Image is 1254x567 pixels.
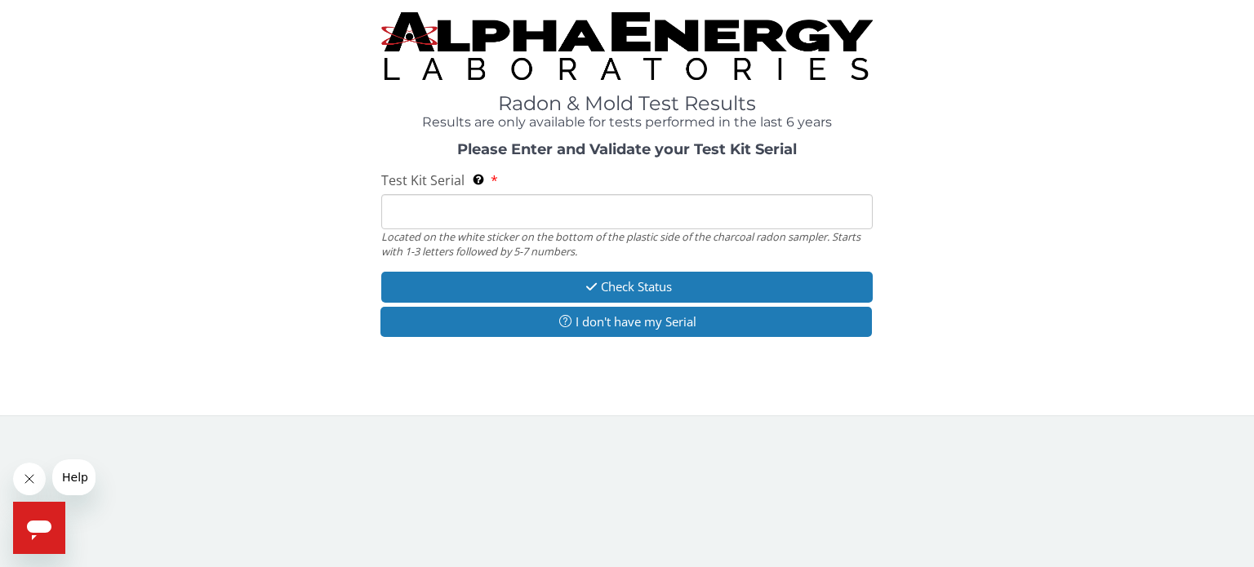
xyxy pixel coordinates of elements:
[13,502,65,554] iframe: Button to launch messaging window
[13,463,46,495] iframe: Close message
[52,459,96,495] iframe: Message from company
[381,272,873,302] button: Check Status
[381,93,873,114] h1: Radon & Mold Test Results
[381,12,873,80] img: TightCrop.jpg
[457,140,797,158] strong: Please Enter and Validate your Test Kit Serial
[381,171,465,189] span: Test Kit Serial
[381,115,873,130] h4: Results are only available for tests performed in the last 6 years
[381,229,873,259] div: Located on the white sticker on the bottom of the plastic side of the charcoal radon sampler. Sta...
[380,307,872,337] button: I don't have my Serial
